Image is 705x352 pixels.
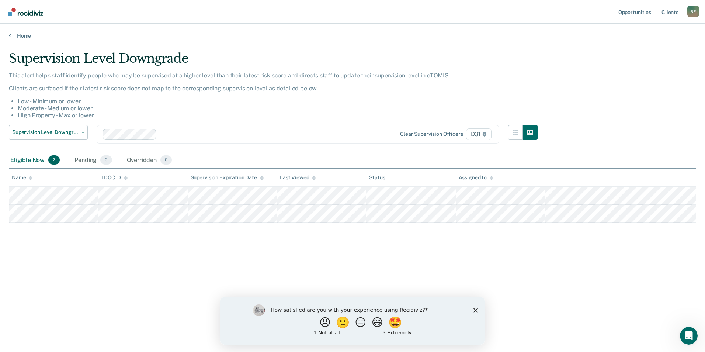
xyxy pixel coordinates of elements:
[18,112,538,119] li: High Property - Max or lower
[18,105,538,112] li: Moderate - Medium or lower
[9,152,61,169] div: Eligible Now2
[466,128,492,140] span: D31
[100,155,112,165] span: 0
[8,8,43,16] img: Recidiviz
[687,6,699,17] button: Profile dropdown button
[459,175,493,181] div: Assigned to
[680,327,698,345] iframe: Intercom live chat
[73,152,113,169] div: Pending0
[220,297,485,345] iframe: Survey by Kim from Recidiviz
[687,6,699,17] div: B E
[191,175,264,181] div: Supervision Expiration Date
[12,175,32,181] div: Name
[9,51,538,72] div: Supervision Level Downgrade
[400,131,463,137] div: Clear supervision officers
[369,175,385,181] div: Status
[125,152,174,169] div: Overridden0
[160,155,172,165] span: 0
[280,175,316,181] div: Last Viewed
[48,155,60,165] span: 2
[101,175,128,181] div: TDOC ID
[18,98,538,105] li: Low - Minimum or lower
[9,32,696,39] a: Home
[9,72,538,79] p: This alert helps staff identify people who may be supervised at a higher level than their latest ...
[12,129,79,135] span: Supervision Level Downgrade
[9,125,88,140] button: Supervision Level Downgrade
[9,85,538,92] p: Clients are surfaced if their latest risk score does not map to the corresponding supervision lev...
